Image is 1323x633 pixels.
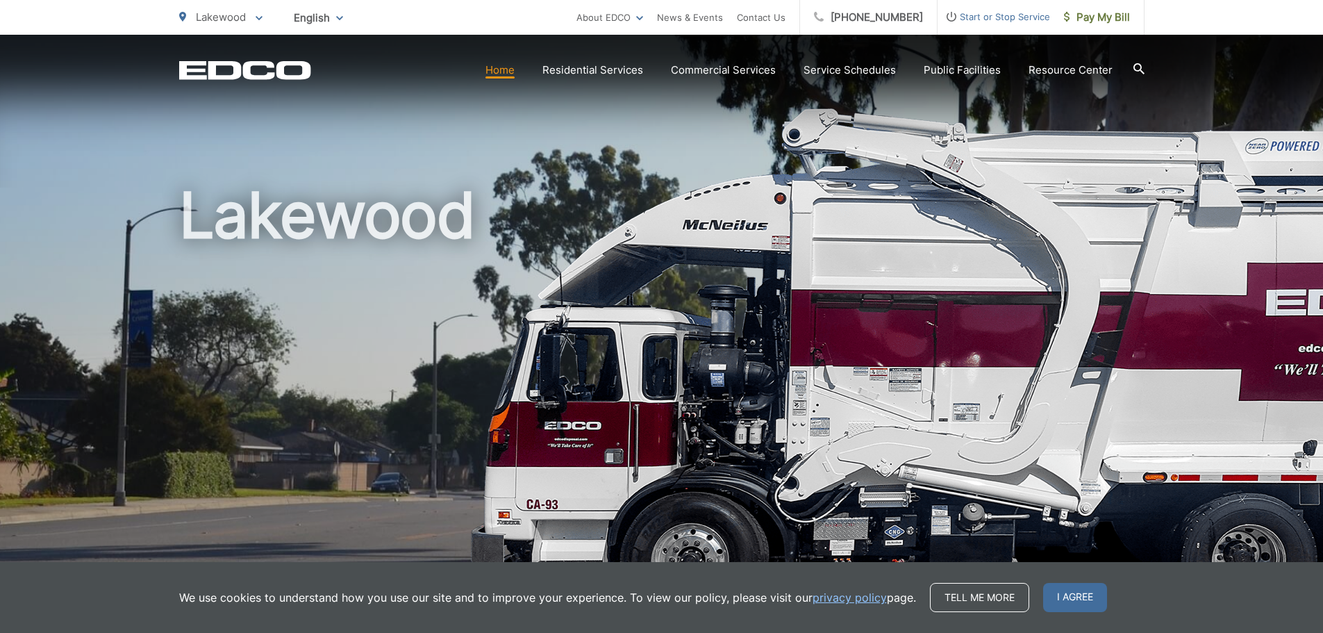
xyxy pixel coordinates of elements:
span: I agree [1043,583,1107,612]
a: Resource Center [1029,62,1113,79]
a: Home [485,62,515,79]
h1: Lakewood [179,181,1145,620]
a: EDCD logo. Return to the homepage. [179,60,311,80]
a: privacy policy [813,589,887,606]
p: We use cookies to understand how you use our site and to improve your experience. To view our pol... [179,589,916,606]
a: Contact Us [737,9,785,26]
a: Service Schedules [804,62,896,79]
a: News & Events [657,9,723,26]
span: Pay My Bill [1064,9,1130,26]
a: Tell me more [930,583,1029,612]
span: English [283,6,353,30]
a: About EDCO [576,9,643,26]
span: Lakewood [196,10,246,24]
a: Residential Services [542,62,643,79]
a: Commercial Services [671,62,776,79]
a: Public Facilities [924,62,1001,79]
